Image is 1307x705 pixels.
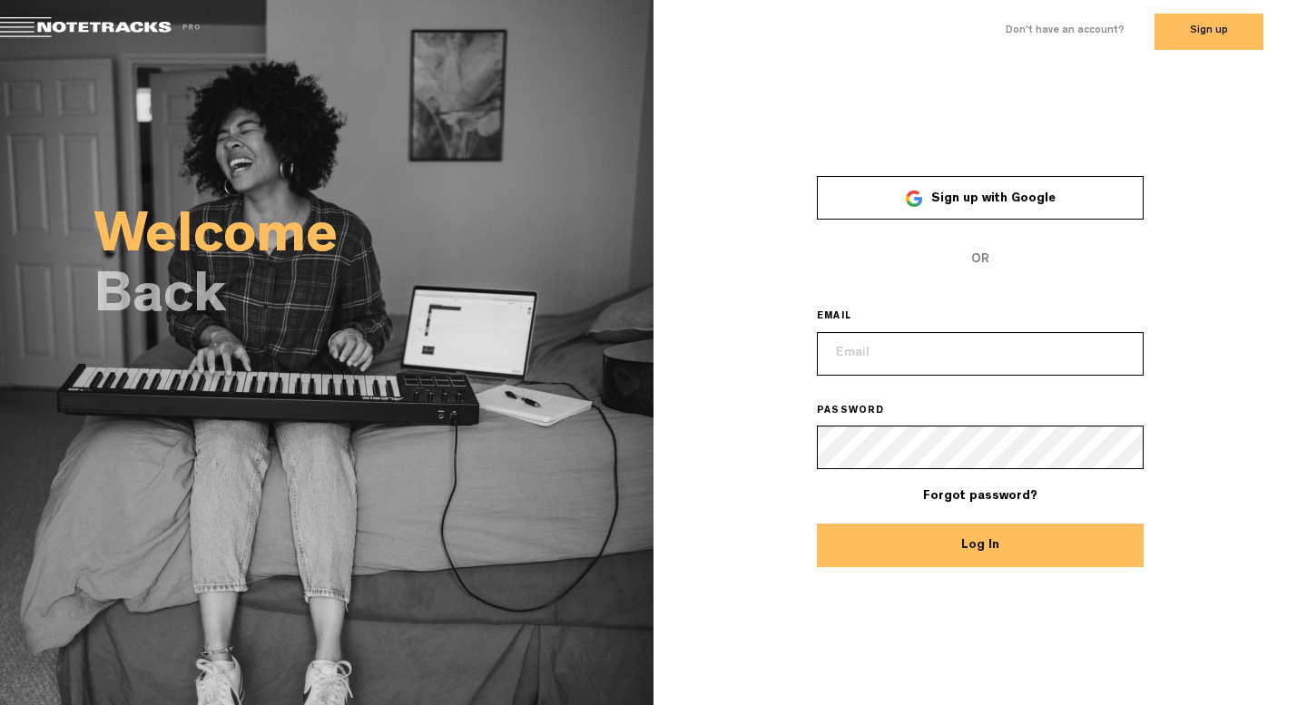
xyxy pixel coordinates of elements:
input: Email [817,332,1144,376]
a: Forgot password? [923,490,1037,503]
h2: Back [94,274,653,325]
button: Log In [817,524,1144,567]
span: Sign up with Google [931,192,1056,205]
h2: Welcome [94,214,653,265]
label: Don't have an account? [1006,24,1125,39]
label: EMAIL [817,310,877,325]
span: OR [817,238,1144,281]
button: Sign up [1155,14,1263,50]
label: PASSWORD [817,405,910,419]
